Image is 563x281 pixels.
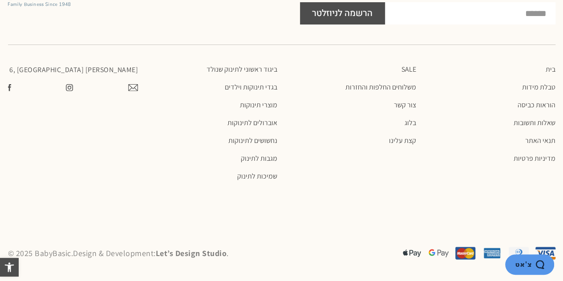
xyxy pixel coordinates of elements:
a: Let’s Design Studio [156,248,227,258]
iframe: פותח יישומון שאפשר לשוחח בו בצ'אט עם אחד הנציגים שלנו [447,254,554,277]
a: שמיכות לתינוק [147,172,277,181]
a: אוברולים לתינוקות [147,118,277,127]
a: ביגוד ראשוני לתינוק שנולד [147,65,277,74]
nav: תפריט [147,65,277,181]
p: © 2025 BabyBasic. Design & Development: . [8,248,277,259]
a: צור קשר [286,101,417,110]
a: מגבות לתינוק [147,154,277,163]
a: נחשושים לתינוקות [147,136,277,145]
a: הוראות כביסה [425,101,555,110]
a: SALE [286,65,417,74]
a: קצת עלינו [286,136,417,145]
img: עשו לנו לייק בפייסבוק [8,84,11,91]
nav: תפריט [286,65,417,145]
a: מוצרי תינוקות [147,101,277,110]
form: Footer NLTR Form [300,2,555,24]
nav: תפריט [425,65,555,163]
p: [PERSON_NAME] 6, [GEOGRAPHIC_DATA] [8,65,138,75]
a: תנאי האתר [425,136,555,145]
a: מדיניות פרטיות [425,154,555,163]
a: משלוחים החלפות והחזרות [286,83,417,92]
a: בלוג [286,118,417,127]
a: טבלת מידות [425,83,555,92]
a: בגדי תינוקות וילדים [147,83,277,92]
a: בית [425,65,555,74]
img: צפו בעמוד שלנו באינסטגרם [66,84,73,91]
img: צרו קשר עם בייבי בייסיק במייל [128,84,138,91]
span: הרשמה לניוזלטר [312,2,373,24]
a: שאלות ותשובות [425,118,555,127]
button: הרשמה לניוזלטר [300,2,385,24]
